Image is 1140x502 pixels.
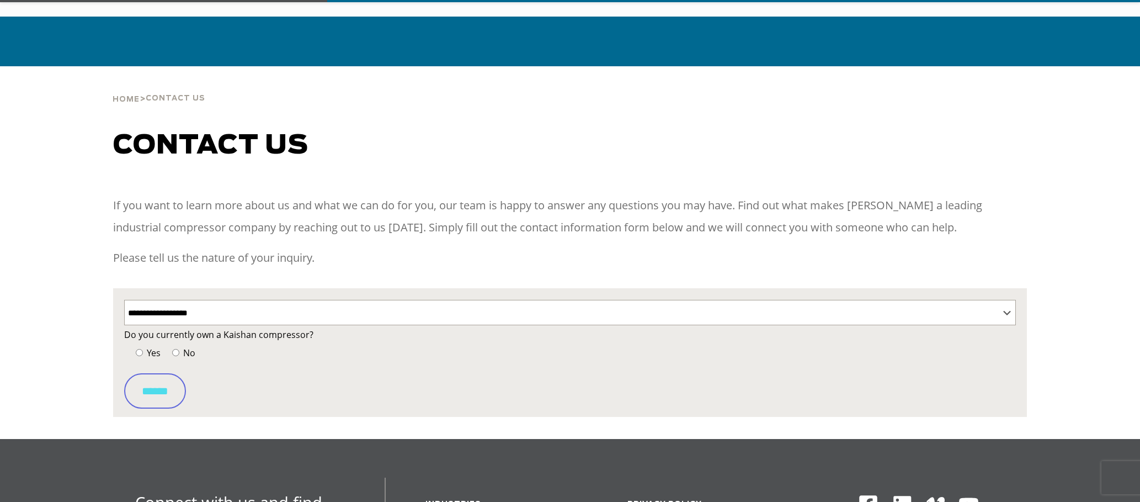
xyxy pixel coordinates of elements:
[113,133,308,159] span: Contact us
[124,327,1016,409] form: Contact form
[113,66,205,108] div: >
[113,96,140,103] span: Home
[113,247,1027,269] p: Please tell us the nature of your inquiry.
[113,194,1027,239] p: If you want to learn more about us and what we can do for you, our team is happy to answer any qu...
[124,327,1016,342] label: Do you currently own a Kaishan compressor?
[181,347,195,359] span: No
[145,347,161,359] span: Yes
[172,349,179,356] input: No
[136,349,143,356] input: Yes
[113,94,140,104] a: Home
[146,95,205,102] span: Contact Us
